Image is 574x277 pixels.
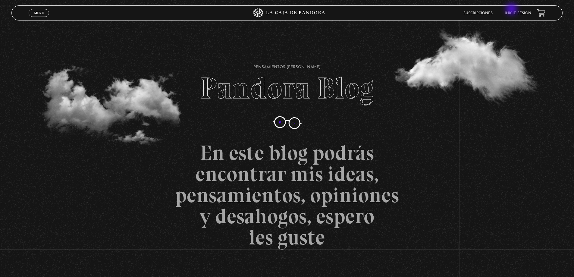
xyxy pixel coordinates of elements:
[463,11,493,15] a: Suscripciones
[537,9,545,17] a: View your shopping cart
[115,142,459,248] h3: En este blog podrás encontrar mis ideas, pensamientos, opiniones y desahogos, espero les guste
[253,65,321,69] span: Pensamientos [PERSON_NAME]
[505,11,531,15] a: Inicie sesión
[32,16,46,20] span: Cerrar
[200,43,374,103] h1: Pandora Blog
[34,11,44,15] span: Menu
